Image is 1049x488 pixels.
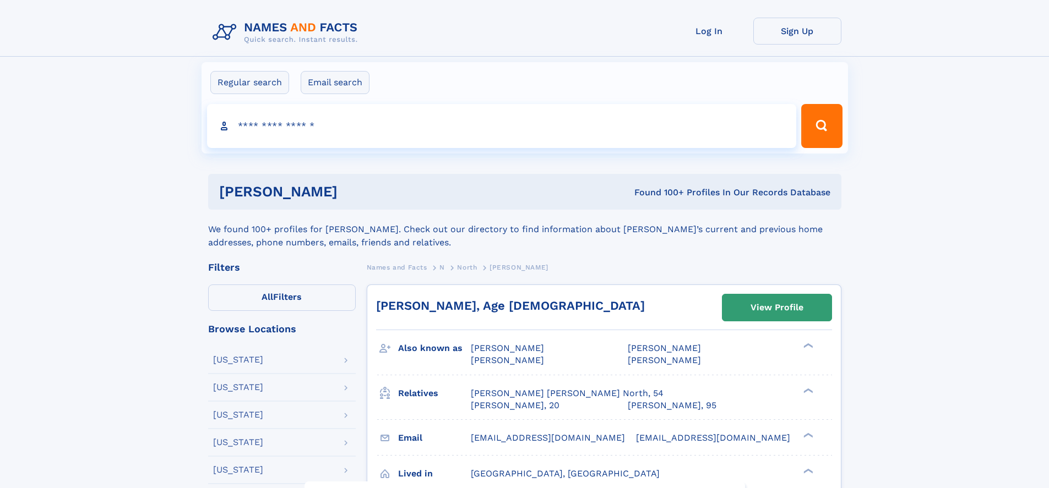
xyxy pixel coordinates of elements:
[376,299,645,312] a: [PERSON_NAME], Age [DEMOGRAPHIC_DATA]
[471,387,664,399] a: [PERSON_NAME] [PERSON_NAME] North, 54
[208,210,841,249] div: We found 100+ profiles for [PERSON_NAME]. Check out our directory to find information about [PERS...
[219,185,486,199] h1: [PERSON_NAME]
[367,260,427,274] a: Names and Facts
[471,355,544,365] span: [PERSON_NAME]
[208,18,367,47] img: Logo Names and Facts
[398,429,471,447] h3: Email
[628,355,701,365] span: [PERSON_NAME]
[628,399,716,412] a: [PERSON_NAME], 95
[213,438,263,447] div: [US_STATE]
[457,260,477,274] a: North
[471,468,660,479] span: [GEOGRAPHIC_DATA], [GEOGRAPHIC_DATA]
[753,18,841,45] a: Sign Up
[801,104,842,148] button: Search Button
[801,431,814,438] div: ❯
[262,292,273,302] span: All
[636,432,790,443] span: [EMAIL_ADDRESS][DOMAIN_NAME]
[801,387,814,394] div: ❯
[208,284,356,311] label: Filters
[213,383,263,392] div: [US_STATE]
[207,104,797,148] input: search input
[457,264,477,271] span: North
[801,342,814,349] div: ❯
[471,399,559,412] a: [PERSON_NAME], 20
[665,18,753,45] a: Log In
[801,467,814,474] div: ❯
[722,294,831,321] a: View Profile
[398,339,471,358] h3: Also known as
[213,465,263,474] div: [US_STATE]
[471,343,544,353] span: [PERSON_NAME]
[213,355,263,364] div: [US_STATE]
[751,295,803,320] div: View Profile
[208,324,356,334] div: Browse Locations
[398,464,471,483] h3: Lived in
[210,71,289,94] label: Regular search
[439,264,445,271] span: N
[398,384,471,403] h3: Relatives
[439,260,445,274] a: N
[208,262,356,272] div: Filters
[471,432,625,443] span: [EMAIL_ADDRESS][DOMAIN_NAME]
[628,343,701,353] span: [PERSON_NAME]
[486,187,830,199] div: Found 100+ Profiles In Our Records Database
[213,410,263,419] div: [US_STATE]
[490,264,548,271] span: [PERSON_NAME]
[301,71,369,94] label: Email search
